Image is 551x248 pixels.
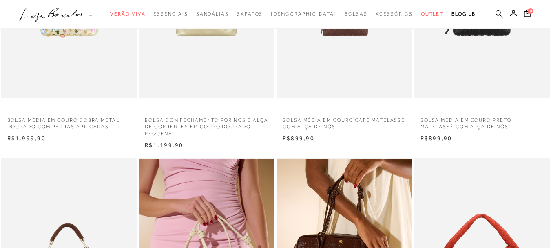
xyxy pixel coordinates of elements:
[345,7,367,22] a: categoryNavScreenReaderText
[414,112,550,131] a: BOLSA MÉDIA EM COURO PRETO MATELASSÊ COM ALÇA DE NÓS
[139,112,274,137] a: BOLSA COM FECHAMENTO POR NÓS E ALÇA DE CORRENTES EM COURO DOURADO PEQUENA
[110,11,145,17] span: Verão Viva
[271,11,336,17] span: [DEMOGRAPHIC_DATA]
[110,7,145,22] a: categoryNavScreenReaderText
[376,11,413,17] span: Acessórios
[153,11,188,17] span: Essenciais
[451,11,475,17] span: BLOG LB
[421,11,444,17] span: Outlet
[237,7,263,22] a: categoryNavScreenReaderText
[277,112,412,131] a: BOLSA MÉDIA EM COURO CAFÉ MATELASSÊ COM ALÇA DE NÓS
[196,11,229,17] span: Sandálias
[420,135,452,141] span: R$899,90
[1,112,137,131] a: BOLSA MÉDIA EM COURO COBRA METAL DOURADO COM PEDRAS APLICADAS
[451,7,475,22] a: BLOG LB
[345,11,367,17] span: Bolsas
[237,11,263,17] span: Sapatos
[153,7,188,22] a: categoryNavScreenReaderText
[271,7,336,22] a: noSubCategoriesText
[528,8,533,14] span: 0
[283,135,314,141] span: R$899,90
[421,7,444,22] a: categoryNavScreenReaderText
[196,7,229,22] a: categoryNavScreenReaderText
[522,9,533,20] button: 0
[7,135,46,141] span: R$1.999,90
[376,7,413,22] a: categoryNavScreenReaderText
[145,142,183,148] span: R$1.199,90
